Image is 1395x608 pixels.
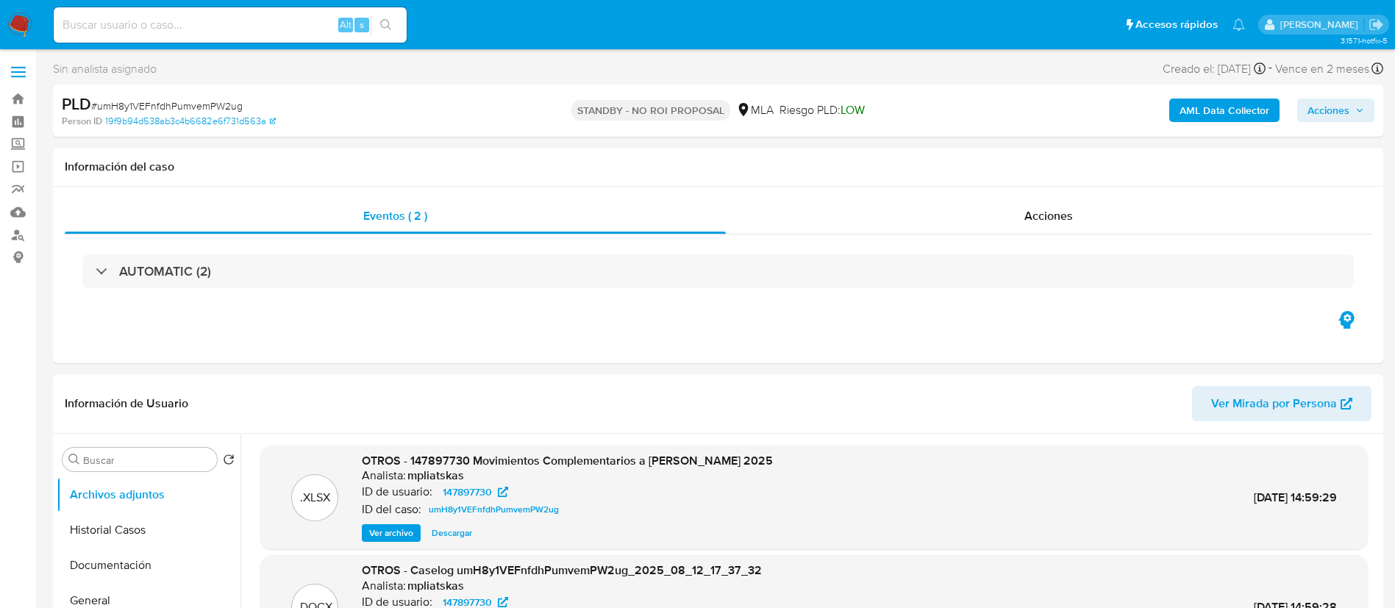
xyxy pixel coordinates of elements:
[1269,59,1272,79] span: -
[1169,99,1280,122] button: AML Data Collector
[57,548,240,583] button: Documentación
[1369,17,1384,32] a: Salir
[62,92,91,115] b: PLD
[424,524,479,542] button: Descargar
[54,15,407,35] input: Buscar usuario o caso...
[362,502,421,517] p: ID del caso:
[1254,489,1337,506] span: [DATE] 14:59:29
[369,526,413,540] span: Ver archivo
[407,579,464,593] h6: mpliatskas
[363,207,427,224] span: Eventos ( 2 )
[407,468,464,483] h6: mpliatskas
[571,100,730,121] p: STANDBY - NO ROI PROPOSAL
[1192,386,1371,421] button: Ver Mirada por Persona
[1232,18,1245,31] a: Notificaciones
[429,501,559,518] span: umH8y1VEFnfdhPumvemPW2ug
[105,115,276,128] a: 19f9b94d538ab3c4b6682e6f731d563a
[779,102,865,118] span: Riesgo PLD:
[736,102,774,118] div: MLA
[362,524,421,542] button: Ver archivo
[841,101,865,118] span: LOW
[1280,18,1363,32] p: micaela.pliatskas@mercadolibre.com
[68,454,80,465] button: Buscar
[91,99,243,113] span: # umH8y1VEFnfdhPumvemPW2ug
[65,396,188,411] h1: Información de Usuario
[362,452,773,469] span: OTROS - 147897730 Movimientos Complementarios a [PERSON_NAME] 2025
[362,579,406,593] p: Analista:
[1307,99,1349,122] span: Acciones
[362,562,762,579] span: OTROS - Caselog umH8y1VEFnfdhPumvemPW2ug_2025_08_12_17_37_32
[57,477,240,512] button: Archivos adjuntos
[62,115,102,128] b: Person ID
[432,526,472,540] span: Descargar
[82,254,1354,288] div: AUTOMATIC (2)
[1024,207,1073,224] span: Acciones
[1135,17,1218,32] span: Accesos rápidos
[57,512,240,548] button: Historial Casos
[83,454,211,467] input: Buscar
[340,18,352,32] span: Alt
[53,61,157,77] span: Sin analista asignado
[443,483,492,501] span: 147897730
[300,490,330,506] p: .XLSX
[1297,99,1374,122] button: Acciones
[360,18,364,32] span: s
[223,454,235,470] button: Volver al orden por defecto
[1211,386,1337,421] span: Ver Mirada por Persona
[1163,59,1266,79] div: Creado el: [DATE]
[371,15,401,35] button: search-icon
[423,501,565,518] a: umH8y1VEFnfdhPumvemPW2ug
[362,468,406,483] p: Analista:
[119,263,211,279] h3: AUTOMATIC (2)
[362,484,432,499] p: ID de usuario:
[65,160,1371,174] h1: Información del caso
[1275,61,1369,77] span: Vence en 2 meses
[1180,99,1269,122] b: AML Data Collector
[434,483,517,501] a: 147897730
